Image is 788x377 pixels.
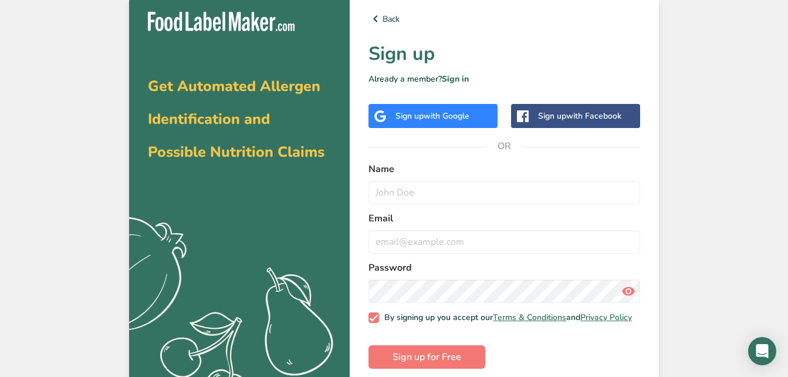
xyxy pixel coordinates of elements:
span: OR [487,129,522,164]
div: Open Intercom Messenger [748,337,776,365]
input: email@example.com [368,230,640,254]
h1: Sign up [368,40,640,68]
a: Terms & Conditions [493,312,566,323]
div: Sign up [538,110,621,122]
span: Sign up for Free [393,350,461,364]
a: Privacy Policy [580,312,632,323]
button: Sign up for Free [368,345,485,369]
span: with Google [424,110,469,122]
span: with Facebook [566,110,621,122]
div: Sign up [395,110,469,122]
label: Name [368,162,640,176]
input: John Doe [368,181,640,204]
p: Already a member? [368,73,640,85]
span: Get Automated Allergen Identification and Possible Nutrition Claims [148,76,324,162]
a: Back [368,12,640,26]
label: Password [368,261,640,275]
label: Email [368,211,640,225]
span: By signing up you accept our and [379,312,633,323]
img: Food Label Maker [148,12,295,31]
a: Sign in [442,73,469,85]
